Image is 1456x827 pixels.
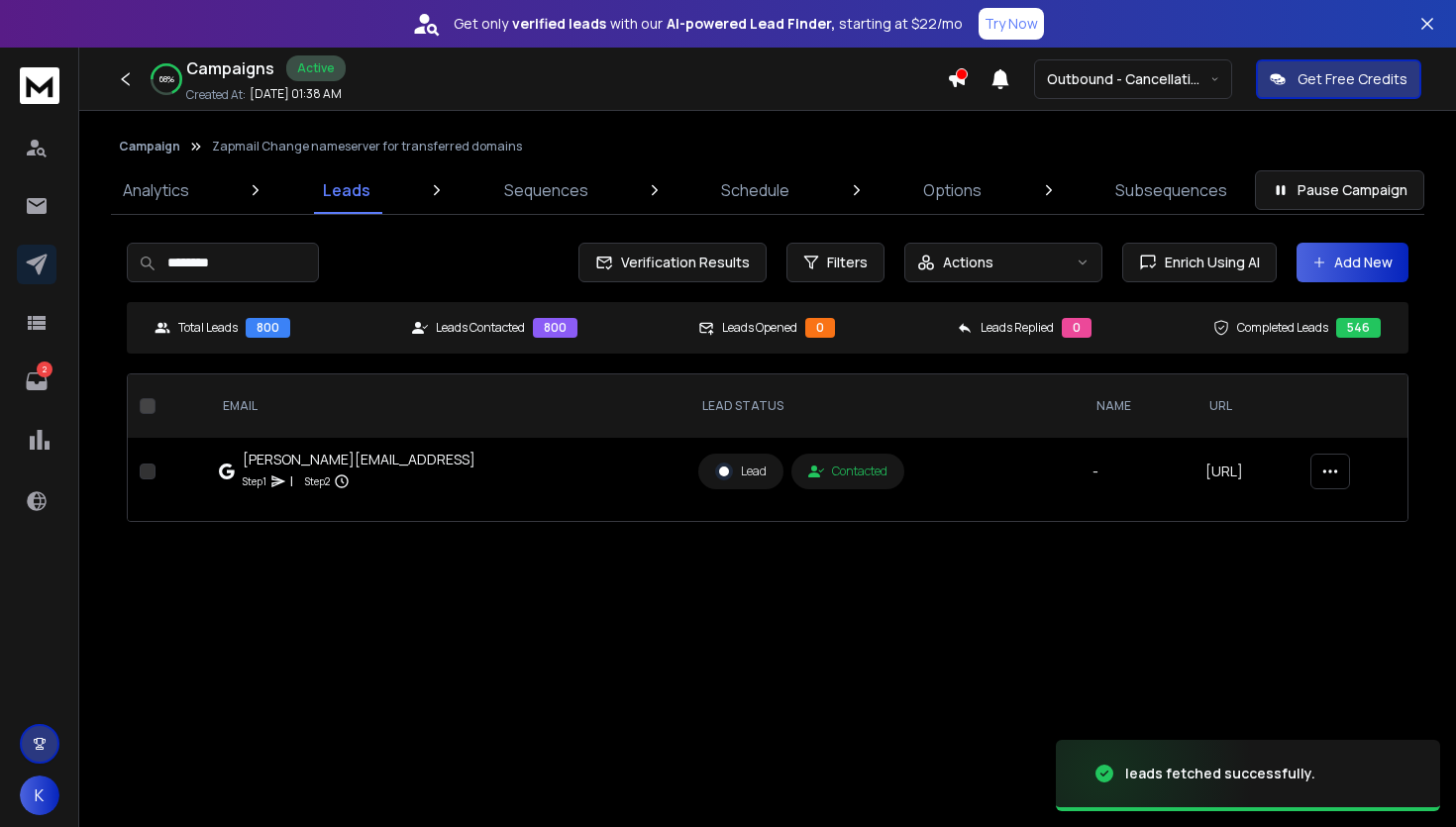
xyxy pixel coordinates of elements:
[667,14,835,34] strong: AI-powered Lead Finder,
[504,178,588,202] p: Sequences
[186,56,274,80] h1: Campaigns
[323,178,370,202] p: Leads
[1297,243,1408,282] button: Add New
[1081,374,1195,438] th: NAME
[17,362,56,401] a: 2
[492,166,600,214] a: Sequences
[243,471,266,491] p: Step 1
[911,166,993,214] a: Options
[20,67,59,104] img: logo
[246,318,290,338] div: 800
[186,87,246,103] p: Created At:
[1298,69,1407,89] p: Get Free Credits
[290,471,293,491] p: |
[721,178,789,202] p: Schedule
[1115,178,1227,202] p: Subsequences
[512,14,606,34] strong: verified leads
[1157,253,1260,272] span: Enrich Using AI
[119,139,180,155] button: Campaign
[243,450,475,469] div: [PERSON_NAME][EMAIL_ADDRESS]
[159,73,174,85] p: 68 %
[1336,318,1381,338] div: 546
[715,463,767,480] div: Lead
[178,320,238,336] p: Total Leads
[436,320,525,336] p: Leads Contacted
[454,14,963,34] p: Get only with our starting at $22/mo
[111,166,201,214] a: Analytics
[1103,166,1239,214] a: Subsequences
[613,253,750,272] span: Verification Results
[305,471,330,491] p: Step 2
[808,464,887,479] div: Contacted
[981,320,1054,336] p: Leads Replied
[37,362,52,377] p: 2
[207,374,686,438] th: EMAIL
[943,253,993,272] p: Actions
[709,166,801,214] a: Schedule
[250,86,342,102] p: [DATE] 01:38 AM
[827,253,868,272] span: Filters
[20,775,59,815] button: K
[1062,318,1092,338] div: 0
[123,178,189,202] p: Analytics
[786,243,884,282] button: Filters
[286,55,346,81] div: Active
[212,139,522,155] p: Zapmail Change nameserver for transferred domains
[578,243,767,282] button: Verification Results
[985,14,1038,34] p: Try Now
[686,374,1080,438] th: LEAD STATUS
[805,318,835,338] div: 0
[1125,764,1315,783] div: leads fetched successfully.
[1047,69,1210,89] p: Outbound - Cancellations, Welcome, Onboarding etc
[1081,438,1195,505] td: -
[979,8,1044,40] button: Try Now
[533,318,577,338] div: 800
[923,178,982,202] p: Options
[1256,59,1421,99] button: Get Free Credits
[1237,320,1328,336] p: Completed Leads
[1194,438,1299,505] td: [URL]
[1194,374,1299,438] th: url
[722,320,797,336] p: Leads Opened
[1255,170,1424,210] button: Pause Campaign
[311,166,382,214] a: Leads
[1122,243,1277,282] button: Enrich Using AI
